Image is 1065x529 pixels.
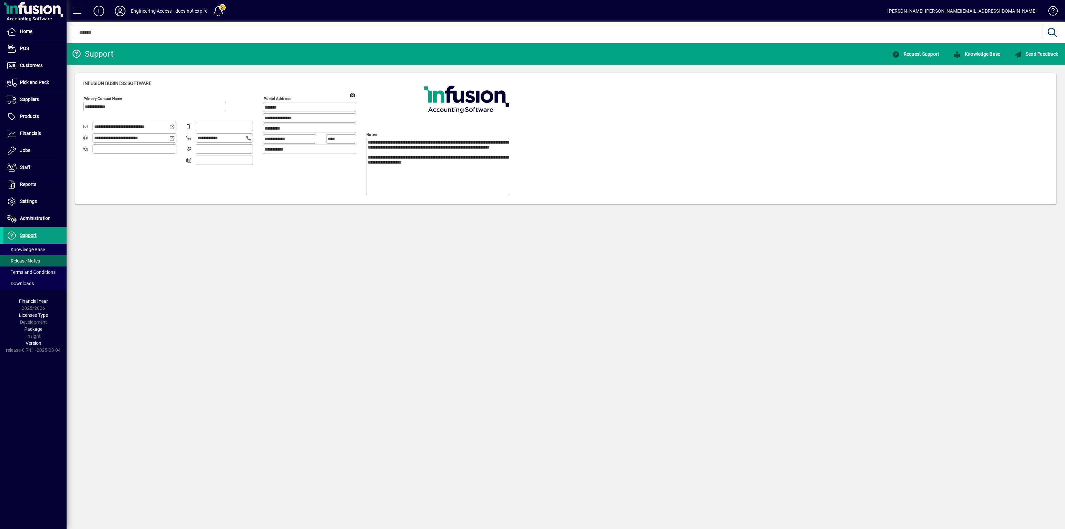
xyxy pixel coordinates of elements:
a: Pick and Pack [3,74,67,91]
a: Settings [3,193,67,210]
span: Knowledge Base [953,51,1000,57]
a: Customers [3,57,67,74]
a: Release Notes [3,255,67,266]
a: Products [3,108,67,125]
span: Version [26,340,41,346]
a: Suppliers [3,91,67,108]
a: Reports [3,176,67,193]
span: Release Notes [7,258,40,264]
span: Send Feedback [1014,51,1058,57]
button: Add [88,5,109,17]
a: Jobs [3,142,67,159]
span: Knowledge Base [7,247,45,252]
span: Financial Year [19,298,48,304]
a: Downloads [3,278,67,289]
a: Home [3,23,67,40]
a: Knowledge Base [1043,1,1057,23]
span: Pick and Pack [20,80,49,85]
span: Financials [20,131,41,136]
span: Suppliers [20,97,39,102]
span: Downloads [7,281,34,286]
span: Request Support [892,51,939,57]
span: Administration [20,216,51,221]
a: Staff [3,159,67,176]
span: Settings [20,199,37,204]
span: Support [20,233,37,238]
button: Knowledge Base [952,48,1002,60]
mat-label: Primary Contact Name [84,96,122,101]
button: Profile [109,5,131,17]
a: Knowledge Base [3,244,67,255]
button: Send Feedback [1012,48,1060,60]
a: Terms and Conditions [3,266,67,278]
button: Request Support [890,48,941,60]
a: Knowledge Base [946,48,1007,60]
span: Jobs [20,148,30,153]
span: Infusion Business Software [83,81,151,86]
a: View on map [347,89,358,100]
span: Package [24,326,42,332]
span: Staff [20,165,30,170]
div: [PERSON_NAME] [PERSON_NAME][EMAIL_ADDRESS][DOMAIN_NAME] [887,6,1037,16]
mat-label: Notes [366,132,377,137]
a: Financials [3,125,67,142]
span: Home [20,29,32,34]
div: Support [72,49,113,59]
span: Terms and Conditions [7,269,56,275]
span: Reports [20,182,36,187]
a: POS [3,40,67,57]
span: POS [20,46,29,51]
span: Products [20,114,39,119]
a: Administration [3,210,67,227]
div: Engineering Access - does not expire [131,6,207,16]
span: Customers [20,63,43,68]
span: Licensee Type [19,312,48,318]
